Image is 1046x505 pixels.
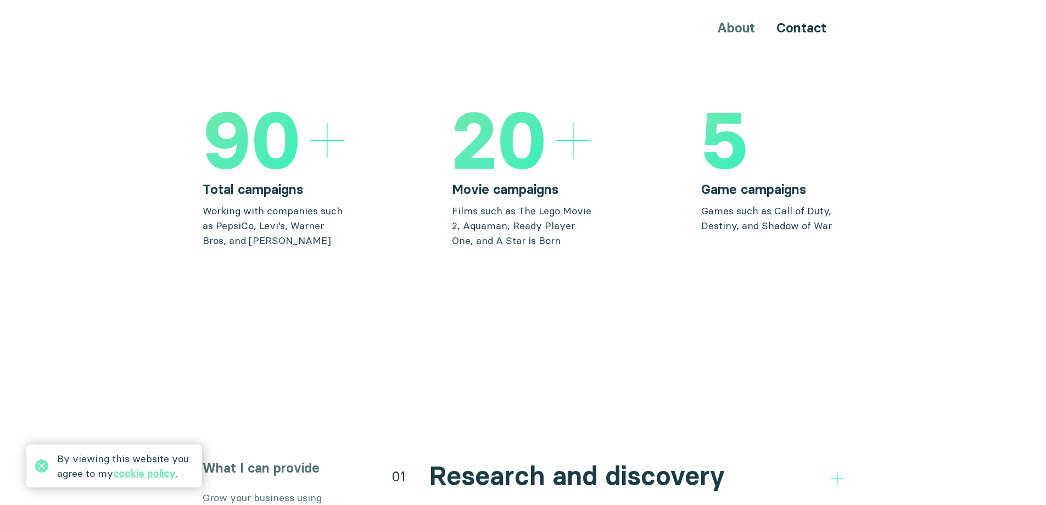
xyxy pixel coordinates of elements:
a: cookie policy [113,467,176,480]
a: Contact [776,20,826,36]
div: 01 [391,467,406,486]
h5: 90 [203,101,301,180]
h3: Game campaigns [701,180,844,199]
p: Working with companies such as PepsiCo, Levi’s, Warner Bros, and [PERSON_NAME] [203,203,345,248]
h5: 5 [701,101,748,180]
p: Games such as Call of Duty, Destiny, and Shadow of War [701,203,844,233]
h3: Movie campaigns [452,180,595,199]
h2: Research and discovery [429,460,725,492]
p: Films such as The Lego Movie 2, Aquaman, Ready Player One, and A Star is Born [452,203,595,248]
h3: What I can provide [203,459,345,478]
h3: Total campaigns [203,180,345,199]
h5: 20 [452,101,547,180]
div: By viewing this website you agree to my . [57,451,193,481]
